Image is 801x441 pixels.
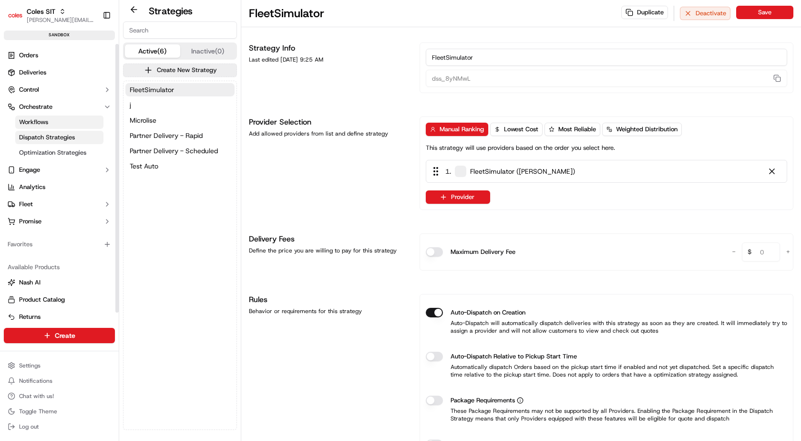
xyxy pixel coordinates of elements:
h1: Strategy Info [249,42,408,54]
button: Deactivate [680,7,730,20]
button: Start new chat [162,94,174,105]
p: Welcome 👋 [10,38,174,53]
a: Powered byPylon [67,161,115,169]
p: This strategy will use providers based on the order you select here. [426,144,615,152]
input: Search [123,21,237,39]
img: 1736555255976-a54dd68f-1ca7-489b-9aae-adbdc363a1c4 [10,91,27,108]
span: Analytics [19,183,45,191]
a: Workflows [15,115,103,129]
button: Microlise [125,114,235,127]
span: Dispatch Strategies [19,133,75,142]
a: Orders [4,48,115,63]
a: 💻API Documentation [77,135,157,152]
span: Log out [19,423,39,430]
div: Last edited [DATE] 9:25 AM [249,56,408,63]
div: Start new chat [32,91,156,101]
a: Analytics [4,179,115,195]
button: FleetSimulator [125,83,235,96]
button: Manual Ranking [426,123,488,136]
span: Weighted Distribution [616,125,678,134]
span: FleetSimulator ([PERSON_NAME]) [470,167,575,176]
h2: Strategies [149,4,193,18]
span: Workflows [19,118,48,126]
button: Partner Delivery - Rapid [125,129,235,142]
button: Duplicate [621,6,668,19]
span: Promise [19,217,41,226]
span: Test Auto [130,161,158,171]
span: Toggle Theme [19,408,57,415]
span: Engage [19,166,40,174]
span: FleetSimulator [130,85,174,94]
button: Chat with us! [4,389,115,403]
button: Save [736,6,793,19]
span: Pylon [95,162,115,169]
span: Nash AI [19,278,41,287]
span: Partner Delivery - Rapid [130,131,203,140]
button: Package Requirements [517,397,524,404]
span: Notifications [19,377,52,385]
button: Provider [426,190,490,204]
span: Settings [19,362,41,369]
h1: FleetSimulator [249,6,324,21]
button: Fleet [4,197,115,212]
img: Coles SIT [8,8,23,23]
span: Lowest Cost [504,125,538,134]
button: j [125,98,235,112]
span: Product Catalog [19,295,65,304]
button: Toggle Theme [4,405,115,418]
label: Auto-Dispatch Relative to Pickup Start Time [451,352,577,361]
button: [PERSON_NAME][EMAIL_ADDRESS][DOMAIN_NAME] [27,16,95,24]
button: Test Auto [125,159,235,173]
span: Chat with us! [19,392,54,400]
span: Knowledge Base [19,138,73,148]
a: 📗Knowledge Base [6,135,77,152]
button: Nash AI [4,275,115,290]
button: Control [4,82,115,97]
span: Deliveries [19,68,46,77]
span: Partner Delivery - Scheduled [130,146,218,156]
span: Manual Ranking [440,125,484,134]
a: Nash AI [8,278,111,287]
div: 📗 [10,139,17,147]
label: Auto-Dispatch on Creation [451,308,525,317]
div: Behavior or requirements for this strategy [249,307,408,315]
img: Nash [10,10,29,29]
button: Active (6) [125,44,180,58]
span: Orchestrate [19,103,52,111]
a: Dispatch Strategies [15,131,103,144]
button: Product Catalog [4,292,115,307]
button: Partner Delivery - Scheduled [125,144,235,157]
span: Microlise [130,115,156,125]
h1: Provider Selection [249,116,408,128]
button: Notifications [4,374,115,388]
button: Log out [4,420,115,433]
p: Automatically dispatch Orders based on the pickup start time if enabled and not yet dispatched. S... [426,363,787,378]
div: Favorites [4,237,115,252]
span: Optimization Strategies [19,148,86,157]
div: 💻 [81,139,88,147]
a: Deliveries [4,65,115,80]
span: Orders [19,51,38,60]
button: Engage [4,162,115,178]
span: Coles SIT [27,7,55,16]
h1: Delivery Fees [249,233,408,245]
h1: Rules [249,294,408,305]
span: Returns [19,313,41,321]
input: Got a question? Start typing here... [25,62,172,72]
div: 1 . [430,166,575,177]
button: Coles SITColes SIT[PERSON_NAME][EMAIL_ADDRESS][DOMAIN_NAME] [4,4,99,27]
div: sandbox [4,31,115,40]
div: We're available if you need us! [32,101,121,108]
button: Settings [4,359,115,372]
label: Maximum Delivery Fee [451,247,515,257]
div: Define the price you are willing to pay for this strategy [249,247,408,254]
div: Add allowed providers from list and define strategy [249,130,408,137]
span: Create [55,331,75,340]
